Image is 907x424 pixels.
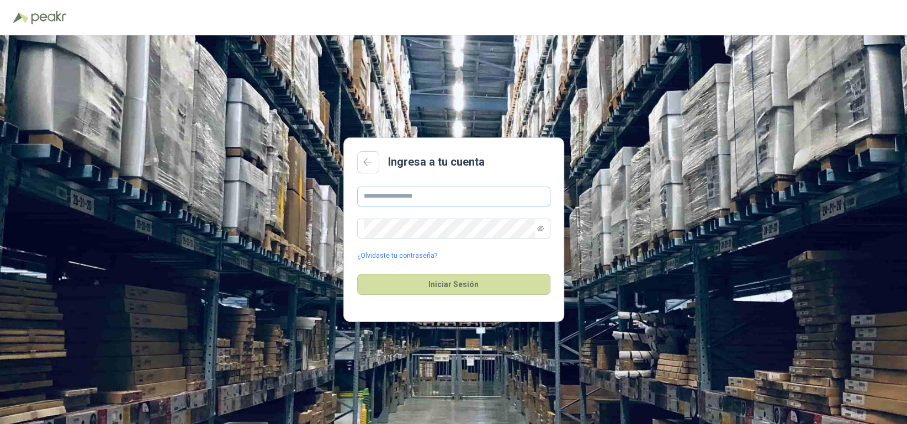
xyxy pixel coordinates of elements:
h2: Ingresa a tu cuenta [388,153,485,171]
a: ¿Olvidaste tu contraseña? [357,251,437,261]
img: Peakr [31,11,66,24]
span: eye-invisible [537,225,544,232]
button: Iniciar Sesión [357,274,550,295]
img: Logo [13,12,29,23]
